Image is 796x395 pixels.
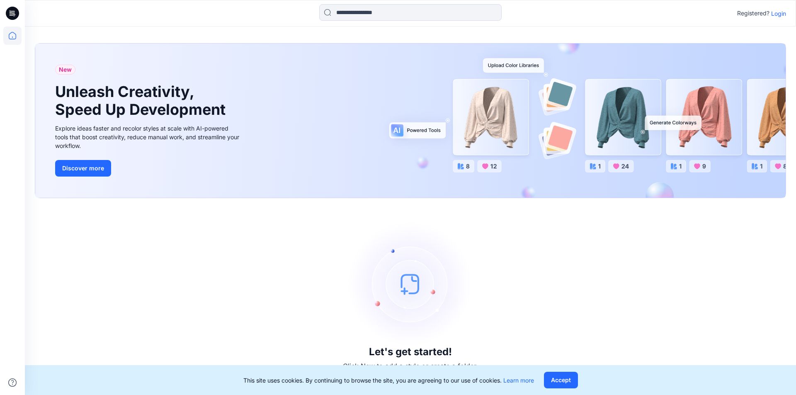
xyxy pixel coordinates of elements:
h1: Unleash Creativity, Speed Up Development [55,83,229,119]
div: Explore ideas faster and recolor styles at scale with AI-powered tools that boost creativity, red... [55,124,242,150]
img: empty-state-image.svg [348,222,473,346]
button: Accept [544,372,578,388]
p: This site uses cookies. By continuing to browse the site, you are agreeing to our use of cookies. [243,376,534,385]
a: Learn more [503,377,534,384]
h3: Let's get started! [369,346,452,358]
span: New [59,65,72,75]
p: Registered? [737,8,769,18]
a: Discover more [55,160,242,177]
p: Login [771,9,786,18]
button: Discover more [55,160,111,177]
p: Click New to add a style or create a folder. [343,361,478,371]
